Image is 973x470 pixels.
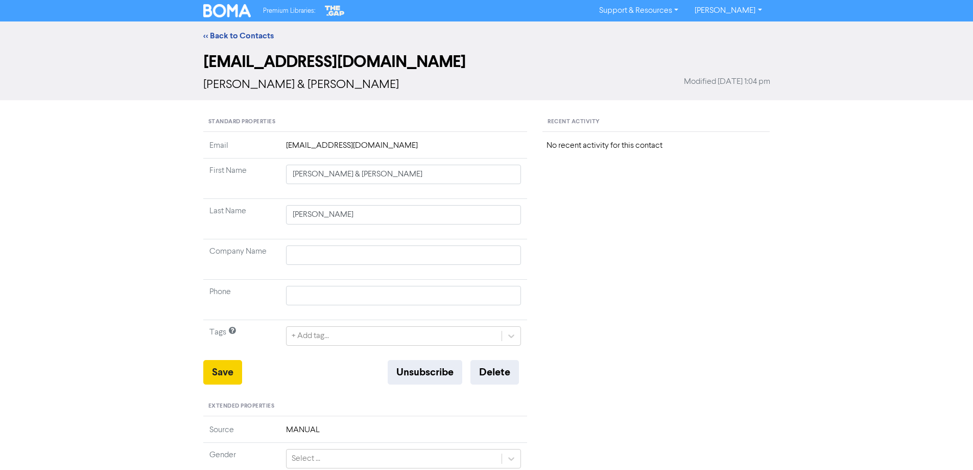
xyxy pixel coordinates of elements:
div: No recent activity for this contact [547,140,766,152]
td: Last Name [203,199,280,239]
td: Phone [203,280,280,320]
span: Modified [DATE] 1:04 pm [684,76,770,88]
button: Unsubscribe [388,360,462,385]
div: Select ... [292,453,320,465]
div: Recent Activity [542,113,770,132]
iframe: Chat Widget [922,421,973,470]
div: Standard Properties [203,113,528,132]
h2: [EMAIL_ADDRESS][DOMAIN_NAME] [203,52,770,72]
span: Premium Libraries: [263,8,315,14]
td: First Name [203,159,280,199]
td: Email [203,140,280,159]
img: The Gap [323,4,346,17]
div: Extended Properties [203,397,528,416]
a: << Back to Contacts [203,31,274,41]
a: Support & Resources [591,3,686,19]
td: MANUAL [280,424,528,443]
a: [PERSON_NAME] [686,3,770,19]
button: Delete [470,360,519,385]
td: Company Name [203,239,280,280]
td: [EMAIL_ADDRESS][DOMAIN_NAME] [280,140,528,159]
div: + Add tag... [292,330,329,342]
td: Source [203,424,280,443]
img: BOMA Logo [203,4,251,17]
button: Save [203,360,242,385]
td: Tags [203,320,280,361]
span: [PERSON_NAME] & [PERSON_NAME] [203,79,399,91]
